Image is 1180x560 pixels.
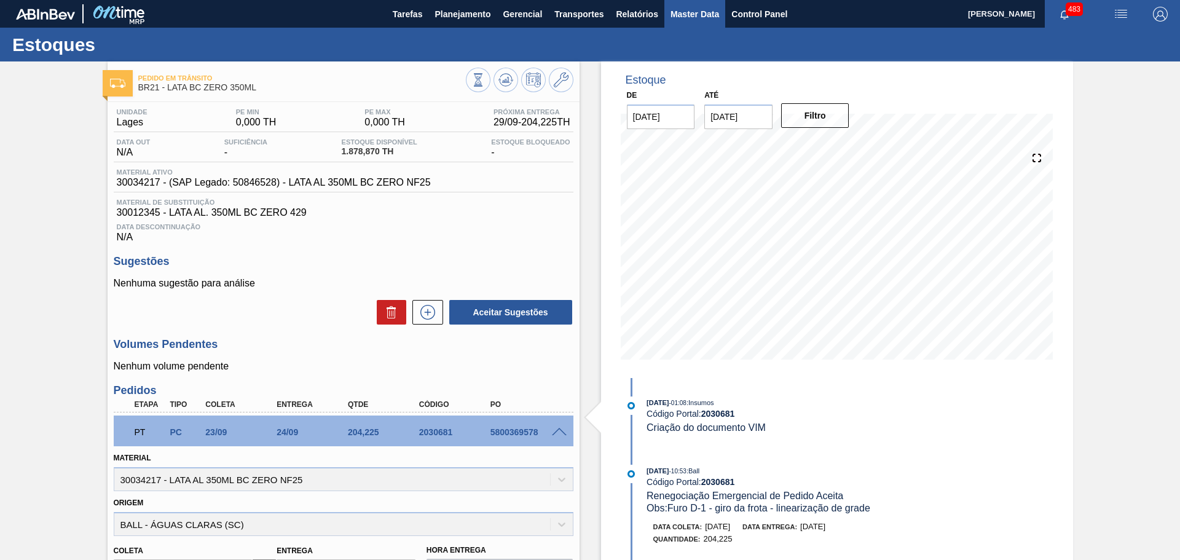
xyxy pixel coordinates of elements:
h3: Volumes Pendentes [114,338,573,351]
label: Coleta [114,546,143,555]
div: 5800369578 [487,427,567,437]
h3: Sugestões [114,255,573,268]
button: Ir ao Master Data / Geral [549,68,573,92]
span: Gerencial [503,7,542,22]
span: 1.878,870 TH [342,147,417,156]
span: Estoque Disponível [342,138,417,146]
p: Nenhuma sugestão para análise [114,278,573,289]
span: 204,225 [704,534,733,543]
div: 2030681 [416,427,496,437]
span: Lages [117,117,147,128]
span: PE MAX [364,108,405,116]
div: - [221,138,270,158]
span: Material ativo [117,168,431,176]
span: Estoque Bloqueado [491,138,570,146]
span: Obs: Furo D-1 - giro da frota - linearização de grade [647,503,870,513]
div: Excluir Sugestões [371,300,406,325]
span: Criação do documento VIM [647,422,766,433]
div: Tipo [167,400,203,409]
span: 483 [1066,2,1083,16]
img: Logout [1153,7,1168,22]
img: atual [627,470,635,478]
div: Etapa [132,400,168,409]
div: Nova sugestão [406,300,443,325]
div: 23/09/2025 [202,427,282,437]
div: PO [487,400,567,409]
span: Tarefas [393,7,423,22]
div: Aceitar Sugestões [443,299,573,326]
label: De [627,91,637,100]
span: Transportes [554,7,604,22]
div: Coleta [202,400,282,409]
span: Relatórios [616,7,658,22]
p: Nenhum volume pendente [114,361,573,372]
div: 24/09/2025 [273,427,353,437]
span: Data out [117,138,151,146]
span: Renegociação Emergencial de Pedido Aceita [647,491,843,501]
span: Unidade [117,108,147,116]
div: Pedido em Trânsito [132,419,168,446]
span: Pedido em Trânsito [138,74,466,82]
button: Atualizar Gráfico [494,68,518,92]
p: PT [135,427,165,437]
span: - 01:08 [669,400,686,406]
div: 204,225 [345,427,425,437]
span: 30034217 - (SAP Legado: 50846528) - LATA AL 350ML BC ZERO NF25 [117,177,431,188]
div: N/A [114,138,154,158]
button: Programar Estoque [521,68,546,92]
label: Hora Entrega [427,542,573,559]
label: Material [114,454,151,462]
label: Origem [114,499,144,507]
span: [DATE] [647,467,669,475]
img: TNhmsLtSVTkK8tSr43FrP2fwEKptu5GPRR3wAAAABJRU5ErkJggg== [16,9,75,20]
span: Próxima Entrega [494,108,570,116]
div: Código Portal: [647,409,938,419]
label: Até [704,91,718,100]
span: 0,000 TH [364,117,405,128]
span: 29/09 - 204,225 TH [494,117,570,128]
button: Aceitar Sugestões [449,300,572,325]
div: Qtde [345,400,425,409]
span: [DATE] [800,522,825,531]
span: Suficiência [224,138,267,146]
span: Data entrega: [742,523,797,530]
span: Quantidade : [653,535,701,543]
div: - [488,138,573,158]
strong: 2030681 [701,477,735,487]
img: Ícone [110,79,125,88]
span: BR21 - LATA BC ZERO 350ML [138,83,466,92]
div: Código Portal: [647,477,938,487]
span: Data Descontinuação [117,223,570,231]
strong: 2030681 [701,409,735,419]
label: Entrega [277,546,313,555]
span: - 10:53 [669,468,686,475]
span: [DATE] [647,399,669,406]
div: Entrega [273,400,353,409]
div: Pedido de Compra [167,427,203,437]
span: Material de Substituição [117,199,570,206]
h1: Estoques [12,37,230,52]
span: [DATE] [705,522,730,531]
span: Control Panel [731,7,787,22]
button: Filtro [781,103,849,128]
span: Data coleta: [653,523,702,530]
span: 30012345 - LATA AL. 350ML BC ZERO 429 [117,207,570,218]
div: N/A [114,218,573,243]
input: dd/mm/yyyy [704,105,773,129]
span: 0,000 TH [236,117,277,128]
button: Visão Geral dos Estoques [466,68,490,92]
img: atual [627,402,635,409]
span: Master Data [671,7,719,22]
span: : Insumos [686,399,714,406]
h3: Pedidos [114,384,573,397]
input: dd/mm/yyyy [627,105,695,129]
span: Planejamento [435,7,490,22]
img: userActions [1114,7,1128,22]
button: Notificações [1045,6,1084,23]
span: : Ball [686,467,699,475]
span: PE MIN [236,108,277,116]
div: Estoque [626,74,666,87]
div: Código [416,400,496,409]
